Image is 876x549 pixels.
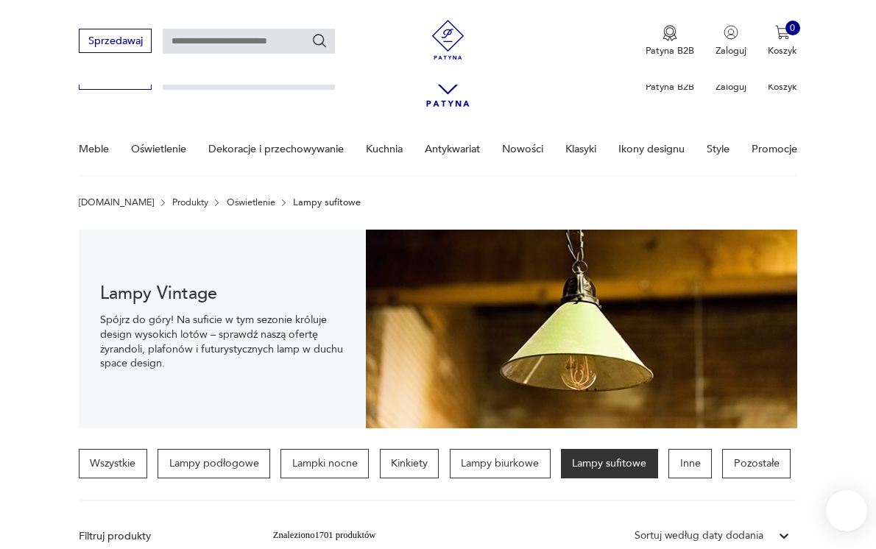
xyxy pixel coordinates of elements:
a: Wszystkie [79,449,147,478]
a: Promocje [752,124,797,174]
a: Dekoracje i przechowywanie [208,124,344,174]
a: Produkty [172,197,208,208]
a: [DOMAIN_NAME] [79,197,154,208]
p: Zaloguj [716,44,746,57]
a: Lampy biurkowe [450,449,551,478]
a: Meble [79,124,109,174]
a: Kuchnia [366,124,403,174]
iframe: Smartsupp widget button [826,490,867,531]
a: Klasyki [565,124,596,174]
img: Ikonka użytkownika [724,25,738,40]
p: Koszyk [768,44,797,57]
a: Pozostałe [722,449,791,478]
button: 0Koszyk [768,25,797,57]
p: Patyna B2B [646,80,694,93]
div: Sortuj według daty dodania [635,528,763,543]
img: Ikona koszyka [775,25,790,40]
p: Spójrz do góry! Na suficie w tym sezonie króluje design wysokich lotów – sprawdź naszą ofertę żyr... [100,313,345,371]
h1: Lampy Vintage [100,286,345,302]
img: Lampy sufitowe w stylu vintage [366,230,796,428]
a: Ikony designu [618,124,685,174]
button: Sprzedawaj [79,29,152,53]
a: Style [707,124,730,174]
p: Patyna B2B [646,44,694,57]
div: Znaleziono 1701 produktów [273,528,376,543]
a: Oświetlenie [227,197,275,208]
button: Patyna B2B [646,25,694,57]
a: Antykwariat [425,124,480,174]
p: Lampy sufitowe [293,197,361,208]
a: Lampki nocne [280,449,369,478]
a: Lampy podłogowe [158,449,270,478]
img: Patyna - sklep z meblami i dekoracjami vintage [423,20,473,60]
p: Zaloguj [716,80,746,93]
img: Ikona medalu [663,25,677,41]
a: Ikona medaluPatyna B2B [646,25,694,57]
p: Koszyk [768,80,797,93]
a: Nowości [502,124,543,174]
a: Inne [668,449,712,478]
a: Lampy sufitowe [561,449,658,478]
p: Filtruj produkty [79,529,241,544]
div: 0 [785,21,800,35]
a: Sprzedawaj [79,38,152,46]
a: Oświetlenie [131,124,186,174]
a: Kinkiety [380,449,439,478]
button: Szukaj [311,32,328,49]
button: Zaloguj [716,25,746,57]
